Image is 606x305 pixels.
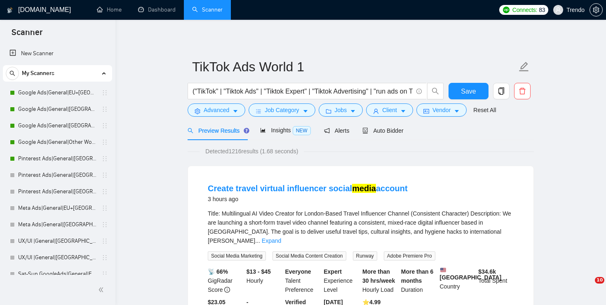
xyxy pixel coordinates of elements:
[101,89,108,96] span: holder
[555,7,561,13] span: user
[22,65,54,82] span: My Scanners
[5,26,49,44] span: Scanner
[18,134,96,150] a: Google Ads|General|Other World|
[423,108,429,114] span: idcard
[319,103,363,117] button: folderJobscaret-down
[245,267,284,294] div: Hourly
[18,117,96,134] a: Google Ads|General|[GEOGRAPHIC_DATA]|
[18,249,96,266] a: UX/UI |General|[GEOGRAPHIC_DATA] + [GEOGRAPHIC_DATA]|
[188,128,193,134] span: search
[247,268,271,275] b: $13 - $45
[362,128,368,134] span: robot
[260,127,266,133] span: area-chart
[440,267,502,281] b: [GEOGRAPHIC_DATA]
[493,83,510,99] button: copy
[208,251,266,260] span: Social Media Marketing
[101,172,108,178] span: holder
[272,251,346,260] span: Social Media Content Creation
[101,254,108,261] span: holder
[9,45,106,62] a: New Scanner
[590,7,603,13] a: setting
[208,194,408,204] div: 3 hours ago
[432,106,451,115] span: Vendor
[192,56,517,77] input: Scanner name...
[493,87,509,95] span: copy
[512,5,537,14] span: Connects:
[265,106,299,115] span: Job Category
[208,184,408,193] a: Create travel virtual influencer socialmediaaccount
[18,216,96,233] a: Meta Ads|General|[GEOGRAPHIC_DATA]|
[590,3,603,16] button: setting
[224,287,230,293] span: info-circle
[233,108,238,114] span: caret-down
[101,106,108,113] span: holder
[243,127,250,134] div: Tooltip anchor
[350,108,356,114] span: caret-down
[539,5,545,14] span: 83
[440,267,446,273] img: 🇺🇸
[478,268,496,275] b: $ 34.6k
[578,277,598,297] iframe: Intercom live chat
[353,251,377,260] span: Runway
[362,127,403,134] span: Auto Bidder
[382,106,397,115] span: Client
[503,7,510,13] img: upwork-logo.png
[262,237,281,244] a: Expand
[101,238,108,244] span: holder
[188,127,247,134] span: Preview Results
[260,127,310,134] span: Insights
[399,267,438,294] div: Duration
[449,83,489,99] button: Save
[195,108,200,114] span: setting
[473,106,496,115] a: Reset All
[18,233,96,249] a: UX/UI |General|[GEOGRAPHIC_DATA]+[GEOGRAPHIC_DATA]+[GEOGRAPHIC_DATA]+[GEOGRAPHIC_DATA]|
[362,268,395,284] b: More than 30 hrs/week
[138,6,176,13] a: dashboardDashboard
[416,103,467,117] button: idcardVendorcaret-down
[401,268,434,284] b: More than 6 months
[324,127,350,134] span: Alerts
[322,267,361,294] div: Experience Level
[249,103,315,117] button: barsJob Categorycaret-down
[101,205,108,211] span: holder
[18,266,96,282] a: Sat-Sun GoogleAds|General|EU+[GEOGRAPHIC_DATA]|
[293,126,311,135] span: NEW
[335,106,347,115] span: Jobs
[206,267,245,294] div: GigRadar Score
[590,7,602,13] span: setting
[416,89,422,94] span: info-circle
[193,86,413,96] input: Search Freelance Jobs...
[361,267,399,294] div: Hourly Load
[256,108,261,114] span: bars
[192,6,223,13] a: searchScanner
[324,128,330,134] span: notification
[200,147,304,156] span: Detected 1216 results (1.68 seconds)
[18,183,96,200] a: Pinterest Ads|General|[GEOGRAPHIC_DATA]|
[18,167,96,183] a: Pinterest Ads|General|[GEOGRAPHIC_DATA]+[GEOGRAPHIC_DATA]|
[595,277,604,284] span: 10
[438,267,477,294] div: Country
[255,237,260,244] span: ...
[204,106,229,115] span: Advanced
[101,122,108,129] span: holder
[101,271,108,277] span: holder
[477,267,515,294] div: Total Spent
[285,268,311,275] b: Everyone
[7,4,13,17] img: logo
[303,108,308,114] span: caret-down
[427,83,444,99] button: search
[384,251,435,260] span: Adobe Premiere Pro
[514,83,531,99] button: delete
[98,286,106,294] span: double-left
[519,61,529,72] span: edit
[3,45,112,62] li: New Scanner
[208,268,228,275] b: 📡 66%
[18,84,96,101] a: Google Ads|General|EU+[GEOGRAPHIC_DATA]|
[427,87,443,95] span: search
[18,150,96,167] a: Pinterest Ads|General|[GEOGRAPHIC_DATA]+[GEOGRAPHIC_DATA]|
[324,268,342,275] b: Expert
[284,267,322,294] div: Talent Preference
[101,155,108,162] span: holder
[6,67,19,80] button: search
[514,87,530,95] span: delete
